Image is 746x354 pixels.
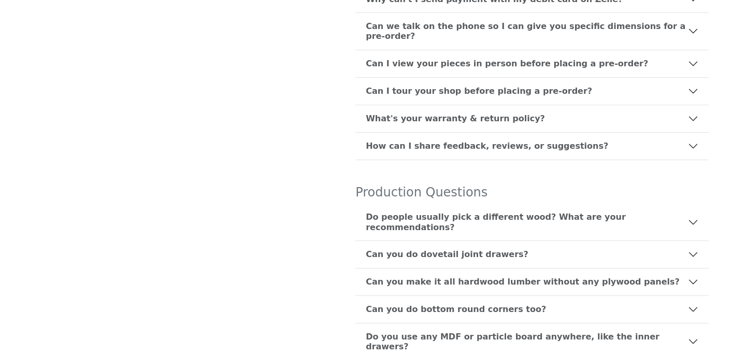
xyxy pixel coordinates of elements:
button: How can I share feedback, reviews, or suggestions? [355,133,709,160]
b: Do you use any MDF or particle board anywhere, like the inner drawers? [366,332,688,351]
button: Can we talk on the phone so I can give you specific dimensions for a pre-order? [355,13,709,49]
button: Can I view your pieces in person before placing a pre-order? [355,50,709,77]
b: Do people usually pick a different wood? What are your recommendations? [366,212,688,232]
button: Do people usually pick a different wood? What are your recommendations? [355,204,709,240]
b: Can I view your pieces in person before placing a pre-order? [366,59,648,68]
button: Can you do dovetail joint drawers? [355,241,709,268]
button: Can you make it all hardwood lumber without any plywood panels? [355,268,709,295]
b: How can I share feedback, reviews, or suggestions? [366,141,608,151]
b: Can I tour your shop before placing a pre-order? [366,86,592,96]
h4: Production Questions [355,185,709,200]
b: Can we talk on the phone so I can give you specific dimensions for a pre-order? [366,21,688,41]
button: What's your warranty & return policy? [355,105,709,132]
b: What's your warranty & return policy? [366,114,545,123]
b: Can you make it all hardwood lumber without any plywood panels? [366,277,680,287]
button: Can I tour your shop before placing a pre-order? [355,78,709,105]
button: Can you do bottom round corners too? [355,296,709,323]
b: Can you do bottom round corners too? [366,304,546,314]
b: Can you do dovetail joint drawers? [366,249,528,259]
